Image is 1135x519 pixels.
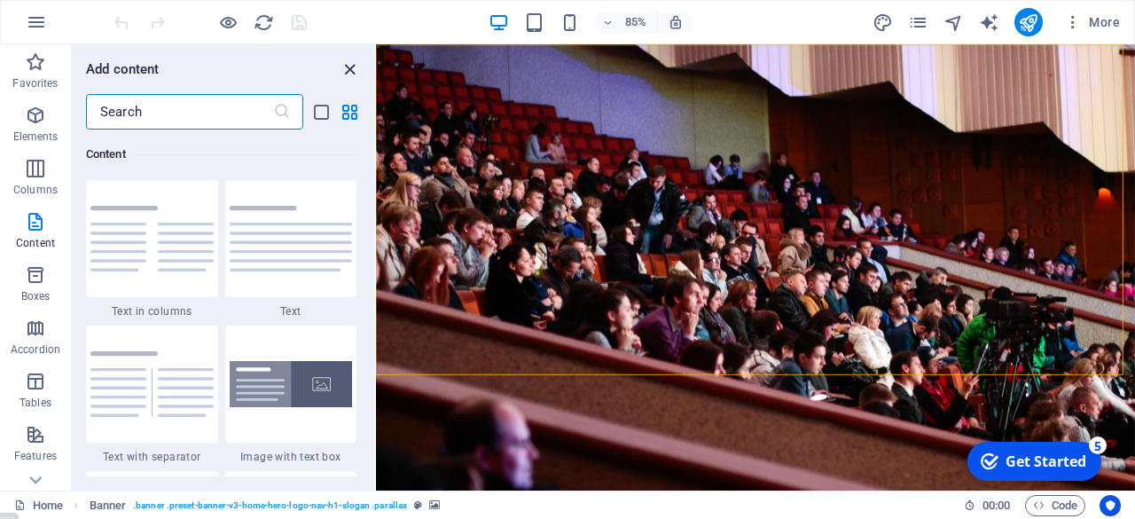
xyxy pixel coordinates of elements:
div: 5 [127,2,145,20]
p: Accordion [11,342,60,357]
h6: Add content [86,59,160,80]
i: This element contains a background [429,500,440,510]
img: text-in-columns.svg [90,206,214,271]
i: Pages (Ctrl+Alt+S) [908,12,928,33]
i: On resize automatically adjust zoom level to fit chosen device. [668,14,684,30]
img: image-with-text-box.svg [230,361,353,408]
p: Elements [13,130,59,144]
span: Text [225,304,357,318]
button: list-view [310,101,332,122]
div: Get Started [43,17,124,36]
nav: breadcrumb [90,495,441,516]
button: More [1057,8,1127,36]
button: Code [1025,495,1085,516]
img: text.svg [230,206,353,271]
button: publish [1014,8,1043,36]
button: text_generator [979,12,1000,33]
i: Reload page [254,12,274,33]
div: Image with text box [225,326,357,464]
i: This element is a customizable preset [414,500,422,510]
div: Text in columns [86,180,218,318]
p: Features [14,449,57,463]
span: Text in columns [86,304,218,318]
i: Navigator [943,12,964,33]
p: Favorites [12,76,58,90]
button: close panel [339,59,360,80]
button: design [873,12,894,33]
i: AI Writer [979,12,999,33]
button: reload [253,12,274,33]
span: Code [1033,495,1077,516]
h6: 85% [622,12,650,33]
img: text-with-separator.svg [90,351,214,417]
p: Boxes [21,289,51,303]
span: Text with separator [86,450,218,464]
button: pages [908,12,929,33]
button: Click here to leave preview mode and continue editing [217,12,239,33]
button: grid-view [339,101,360,122]
span: More [1064,13,1120,31]
p: Tables [20,396,51,410]
p: Columns [13,183,58,197]
span: . banner .preset-banner-v3-home-hero-logo-nav-h1-slogan .parallax [133,495,407,516]
span: Click to select. Double-click to edit [90,495,127,516]
span: 00 00 [982,495,1010,516]
span: Image with text box [225,450,357,464]
i: Design (Ctrl+Alt+Y) [873,12,893,33]
h6: Content [86,144,356,165]
div: Text with separator [86,326,218,464]
button: navigator [943,12,965,33]
div: Text [225,180,357,318]
span: : [995,499,998,512]
div: Get Started 5 items remaining, 0% complete [5,7,139,46]
button: Usercentrics [1100,495,1121,516]
button: 85% [595,12,658,33]
p: Content [16,236,55,250]
a: Click to cancel selection. Double-click to open Pages [14,495,63,516]
input: Search [86,94,273,130]
h6: Session time [964,495,1011,516]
